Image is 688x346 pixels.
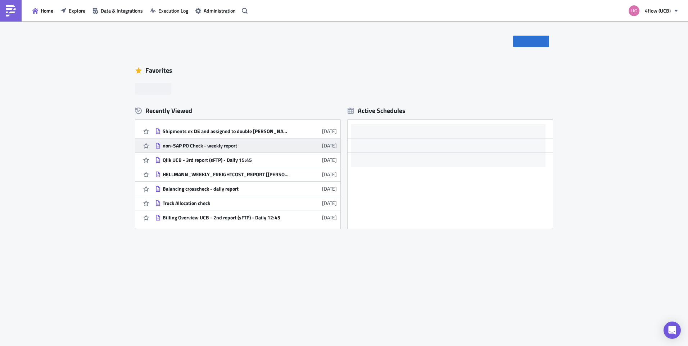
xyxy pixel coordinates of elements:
img: Avatar [628,5,640,17]
div: Active Schedules [348,106,406,115]
div: Open Intercom Messenger [664,322,681,339]
time: 2025-09-15T16:32:05Z [322,185,337,192]
div: Truck Allocation check [163,200,289,206]
a: Shipments ex DE and assigned to double [PERSON_NAME][DATE] [155,124,337,138]
div: Qlik UCB - 3rd report (sFTP) - Daily 15:45 [163,157,289,163]
time: 2025-09-22T14:43:58Z [322,142,337,149]
button: Home [29,5,57,16]
span: Administration [204,7,236,14]
time: 2025-09-05T07:29:39Z [322,199,337,207]
div: Favorites [135,65,553,76]
time: 2025-09-22T15:23:01Z [322,127,337,135]
div: HELLMANN_WEEKLY_FREIGHTCOST_REPORT [[PERSON_NAME]] [163,171,289,178]
div: Shipments ex DE and assigned to double [PERSON_NAME] [163,128,289,135]
a: Truck Allocation check[DATE] [155,196,337,210]
button: Explore [57,5,89,16]
span: Execution Log [158,7,188,14]
button: Administration [192,5,239,16]
button: Execution Log [146,5,192,16]
img: PushMetrics [5,5,17,17]
div: Balancing crosscheck - daily report [163,186,289,192]
span: 4flow (UCB) [645,7,671,14]
time: 2025-09-16T14:57:21Z [322,156,337,164]
span: Explore [69,7,85,14]
span: Home [41,7,53,14]
div: Recently Viewed [135,105,340,116]
a: HELLMANN_WEEKLY_FREIGHTCOST_REPORT [[PERSON_NAME]][DATE] [155,167,337,181]
button: Data & Integrations [89,5,146,16]
a: non-SAP PO Check - weekly report[DATE] [155,138,337,152]
time: 2025-08-15T14:12:40Z [322,214,337,221]
button: 4flow (UCB) [624,3,683,19]
time: 2025-09-16T11:21:40Z [322,170,337,178]
span: Data & Integrations [101,7,143,14]
div: non-SAP PO Check - weekly report [163,142,289,149]
a: Balancing crosscheck - daily report[DATE] [155,182,337,196]
a: Billing Overview UCB - 2nd report (sFTP) - Daily 12:45[DATE] [155,210,337,224]
div: Billing Overview UCB - 2nd report (sFTP) - Daily 12:45 [163,214,289,221]
a: Qlik UCB - 3rd report (sFTP) - Daily 15:45[DATE] [155,153,337,167]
